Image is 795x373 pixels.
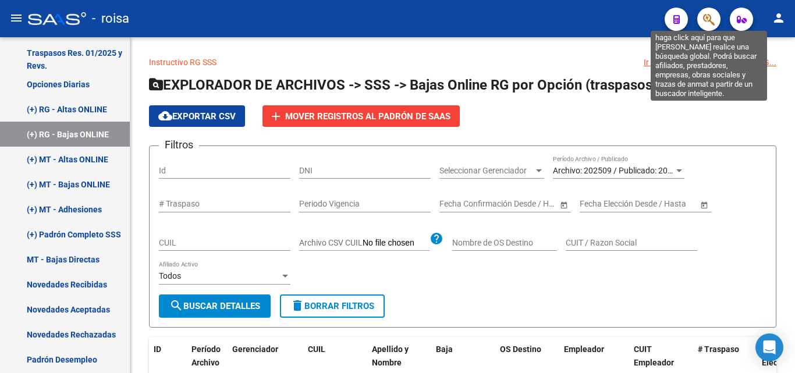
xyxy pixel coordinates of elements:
button: Open calendar [698,198,710,211]
mat-icon: cloud_download [158,109,172,123]
div: Open Intercom Messenger [755,333,783,361]
span: Exportar CSV [158,111,236,122]
mat-icon: person [772,11,786,25]
button: Open calendar [558,198,570,211]
span: ID [154,344,161,354]
span: EXPLORADOR DE ARCHIVOS -> SSS -> Bajas Online RG por Opción (traspasos con clave fiscal) [149,77,758,93]
span: OS Destino [500,344,541,354]
span: Seleccionar Gerenciador [439,166,534,176]
div: Ir al importador de Bajas Online RG... [644,56,776,69]
mat-icon: menu [9,11,23,25]
span: Período Archivo [191,344,221,367]
span: Baja [436,344,453,354]
span: Fecha Eleccion [762,344,793,367]
mat-icon: delete [290,299,304,312]
span: - roisa [92,6,129,31]
button: Mover registros al PADRÓN de SAAS [262,105,460,127]
button: Exportar CSV [149,105,245,127]
span: Archivo: 202509 / Publicado: 202508 [553,166,686,175]
span: Borrar Filtros [290,301,374,311]
input: Fecha fin [492,199,549,209]
mat-icon: help [430,232,443,246]
input: Archivo CSV CUIL [363,238,430,248]
span: Apellido y Nombre [372,344,409,367]
input: Fecha fin [632,199,689,209]
mat-icon: search [169,299,183,312]
input: Fecha inicio [439,199,482,209]
a: Instructivo RG SSS [149,58,217,67]
span: Gerenciador [232,344,278,354]
span: Archivo CSV CUIL [299,238,363,247]
button: Borrar Filtros [280,294,385,318]
button: Buscar Detalles [159,294,271,318]
span: CUIT Empleador [634,344,674,367]
span: CUIL [308,344,325,354]
h3: Filtros [159,137,199,153]
input: Fecha inicio [580,199,622,209]
span: Todos [159,271,181,280]
span: # Traspaso [698,344,739,354]
mat-icon: add [269,109,283,123]
span: Mover registros al PADRÓN de SAAS [285,111,450,122]
span: Empleador [564,344,604,354]
span: Buscar Detalles [169,301,260,311]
